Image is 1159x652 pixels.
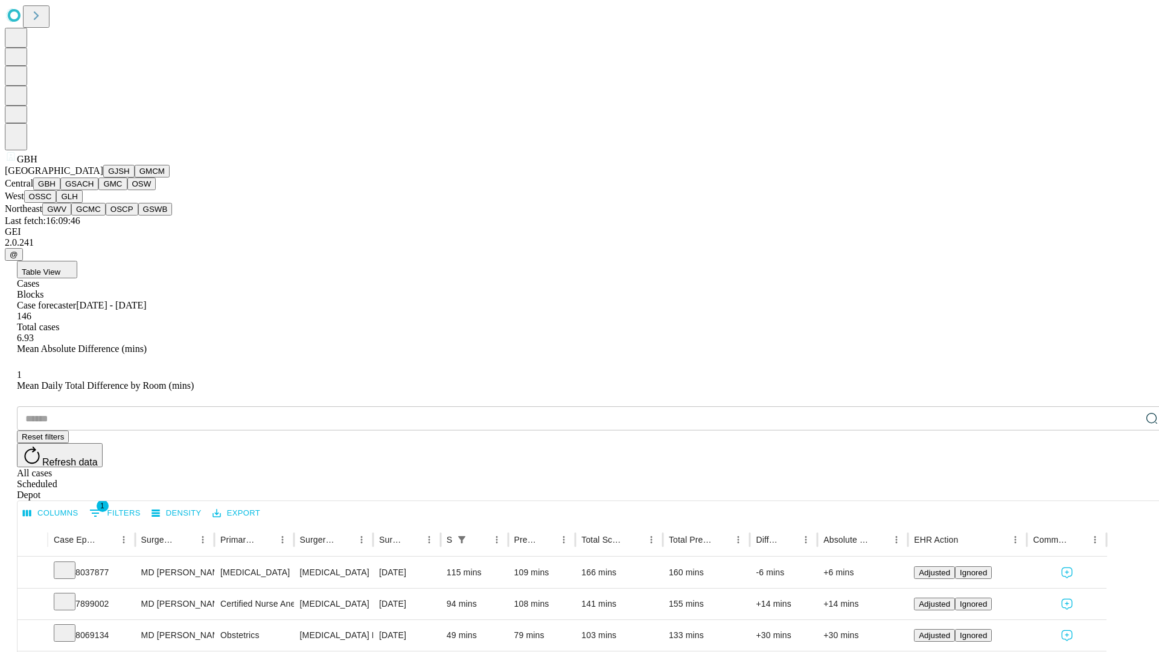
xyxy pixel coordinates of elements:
span: [GEOGRAPHIC_DATA] [5,165,103,176]
div: -6 mins [756,557,811,588]
button: GCMC [71,203,106,216]
button: GLH [56,190,82,203]
button: Menu [274,531,291,548]
button: Refresh data [17,443,103,467]
button: Menu [1087,531,1103,548]
div: GEI [5,226,1154,237]
button: GSWB [138,203,173,216]
button: Menu [115,531,132,548]
span: Refresh data [42,457,98,467]
div: +14 mins [823,589,902,619]
span: Northeast [5,203,42,214]
span: @ [10,250,18,259]
button: GMCM [135,165,170,177]
div: 8037877 [54,557,129,588]
button: Show filters [86,503,144,523]
button: Adjusted [914,629,955,642]
span: West [5,191,24,201]
span: Ignored [960,568,987,577]
span: Total cases [17,322,59,332]
div: 49 mins [447,620,502,651]
div: 94 mins [447,589,502,619]
button: Sort [871,531,888,548]
button: Sort [177,531,194,548]
span: Adjusted [919,631,950,640]
div: +30 mins [823,620,902,651]
button: Sort [257,531,274,548]
button: Sort [336,531,353,548]
div: Primary Service [220,535,255,545]
button: Select columns [20,504,81,523]
button: OSCP [106,203,138,216]
div: Difference [756,535,779,545]
button: Sort [781,531,797,548]
div: Obstetrics [220,620,287,651]
span: Mean Daily Total Difference by Room (mins) [17,380,194,391]
div: 103 mins [581,620,657,651]
button: Expand [24,625,42,647]
div: EHR Action [914,535,958,545]
button: Adjusted [914,598,955,610]
span: Table View [22,267,60,276]
button: GWV [42,203,71,216]
div: 141 mins [581,589,657,619]
button: Density [148,504,205,523]
div: Surgeon Name [141,535,176,545]
div: [DATE] [379,620,435,651]
span: Reset filters [22,432,64,441]
span: GBH [17,154,37,164]
button: GMC [98,177,127,190]
div: Absolute Difference [823,535,870,545]
button: Menu [421,531,438,548]
div: 1 active filter [453,531,470,548]
div: Comments [1033,535,1068,545]
div: [DATE] [379,557,435,588]
button: Menu [888,531,905,548]
button: GBH [33,177,60,190]
div: Certified Nurse Anesthetist [220,589,287,619]
div: +30 mins [756,620,811,651]
button: Adjusted [914,566,955,579]
div: 160 mins [669,557,744,588]
button: Sort [98,531,115,548]
span: Mean Absolute Difference (mins) [17,344,147,354]
div: Predicted In Room Duration [514,535,538,545]
div: 115 mins [447,557,502,588]
div: 2.0.241 [5,237,1154,248]
span: Adjusted [919,568,950,577]
div: [MEDICAL_DATA] [300,589,367,619]
button: GSACH [60,177,98,190]
div: 79 mins [514,620,570,651]
span: Last fetch: 16:09:46 [5,216,80,226]
button: OSW [127,177,156,190]
button: OSSC [24,190,57,203]
div: Case Epic Id [54,535,97,545]
div: 108 mins [514,589,570,619]
div: MD [PERSON_NAME] [PERSON_NAME] Md [141,620,208,651]
button: Reset filters [17,430,69,443]
div: +14 mins [756,589,811,619]
div: Total Predicted Duration [669,535,712,545]
div: Total Scheduled Duration [581,535,625,545]
button: Ignored [955,566,992,579]
button: Menu [643,531,660,548]
div: 7899002 [54,589,129,619]
div: 166 mins [581,557,657,588]
span: 146 [17,311,31,321]
div: 109 mins [514,557,570,588]
div: [MEDICAL_DATA] DELIVERY AND [MEDICAL_DATA] CARE [300,620,367,651]
button: Sort [538,531,555,548]
button: Expand [24,563,42,584]
span: 1 [17,369,22,380]
span: Central [5,178,33,188]
button: Menu [353,531,370,548]
div: Surgery Date [379,535,403,545]
div: Scheduled In Room Duration [447,535,452,545]
button: Show filters [453,531,470,548]
button: GJSH [103,165,135,177]
div: +6 mins [823,557,902,588]
button: Sort [471,531,488,548]
button: Sort [959,531,976,548]
div: MD [PERSON_NAME] [141,557,208,588]
button: Sort [626,531,643,548]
